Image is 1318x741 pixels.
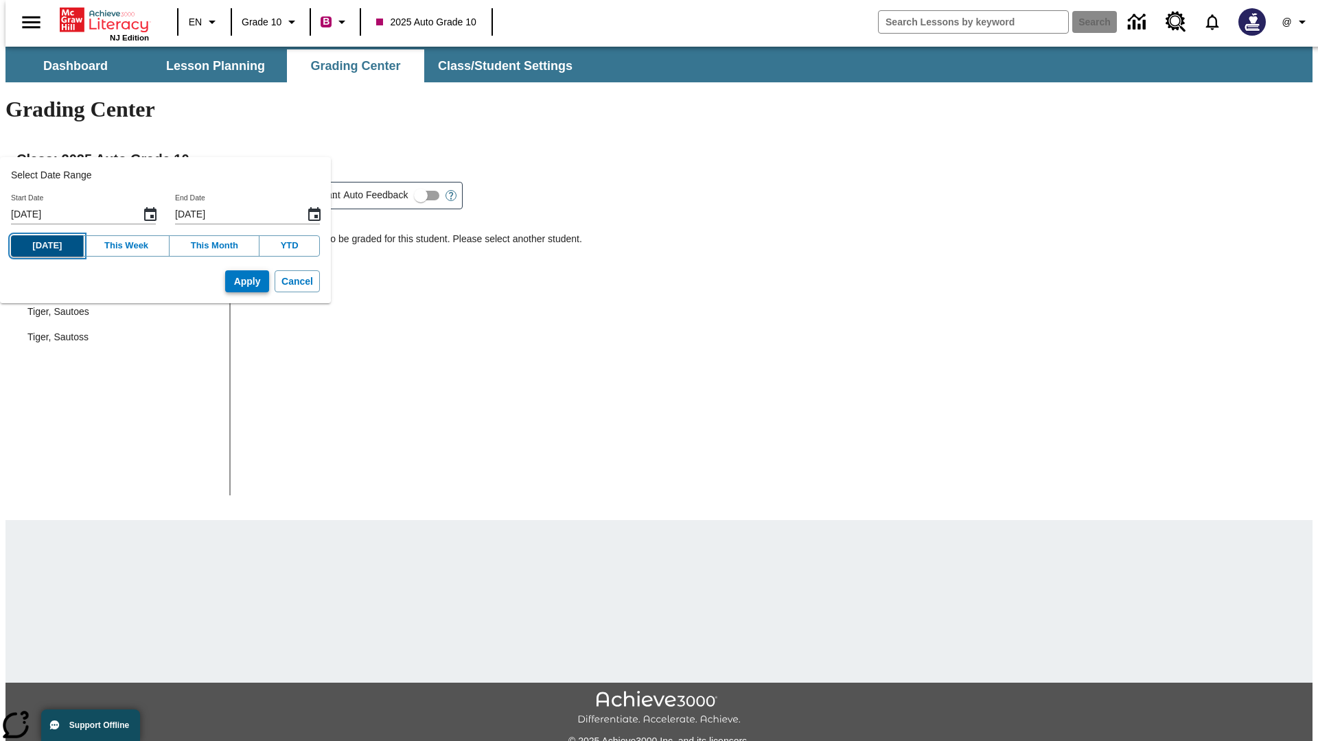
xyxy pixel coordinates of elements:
[1194,4,1230,40] a: Notifications
[11,168,320,183] h2: Select Date Range
[11,193,43,203] label: Start Date
[5,97,1313,122] h1: Grading Center
[343,188,408,202] span: Auto Feedback
[16,325,229,350] div: Tiger, Sautoss
[310,58,400,74] span: Grading Center
[7,49,144,82] button: Dashboard
[287,49,424,82] button: Grading Center
[225,270,269,293] button: Apply
[183,10,227,34] button: Language: EN, Select a language
[16,299,229,325] div: Tiger, Sautoes
[166,58,265,74] span: Lesson Planning
[259,235,320,257] button: YTD
[60,6,149,34] a: Home
[440,183,462,209] button: Open Help for Writing Assistant
[5,47,1313,82] div: SubNavbar
[301,201,328,228] button: End Date, Choose date, October 10, 2025, Selected
[175,193,205,203] label: End Date
[315,10,356,34] button: Boost Class color is violet red. Change class color
[11,2,51,43] button: Open side menu
[16,148,1302,170] h2: Class : 2025 Auto Grade 10
[169,235,259,257] button: This Month
[27,330,89,344] div: Tiger, Sautoss
[438,58,573,74] span: Class/Student Settings
[1157,3,1194,40] a: Resource Center, Will open in new tab
[147,49,284,82] button: Lesson Planning
[242,15,281,30] span: Grade 10
[879,11,1068,33] input: search field
[11,235,84,257] button: [DATE]
[43,58,108,74] span: Dashboard
[427,49,583,82] button: Class/Student Settings
[5,49,585,82] div: SubNavbar
[1120,3,1157,41] a: Data Center
[137,201,164,228] button: Start Date, Choose date, October 10, 2025, Selected
[110,34,149,42] span: NJ Edition
[254,232,1302,257] p: There is no work to be graded for this student. Please select another student.
[1282,15,1291,30] span: @
[27,305,89,319] div: Tiger, Sautoes
[1274,10,1318,34] button: Profile/Settings
[323,13,329,30] span: B
[577,691,741,726] img: Achieve3000 Differentiate Accelerate Achieve
[236,10,305,34] button: Grade: Grade 10, Select a grade
[1230,4,1274,40] button: Select a new avatar
[69,720,129,730] span: Support Offline
[60,5,149,42] div: Home
[376,15,476,30] span: 2025 Auto Grade 10
[83,235,170,257] button: This Week
[41,709,140,741] button: Support Offline
[1238,8,1266,36] img: Avatar
[189,15,202,30] span: EN
[275,270,320,293] button: Cancel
